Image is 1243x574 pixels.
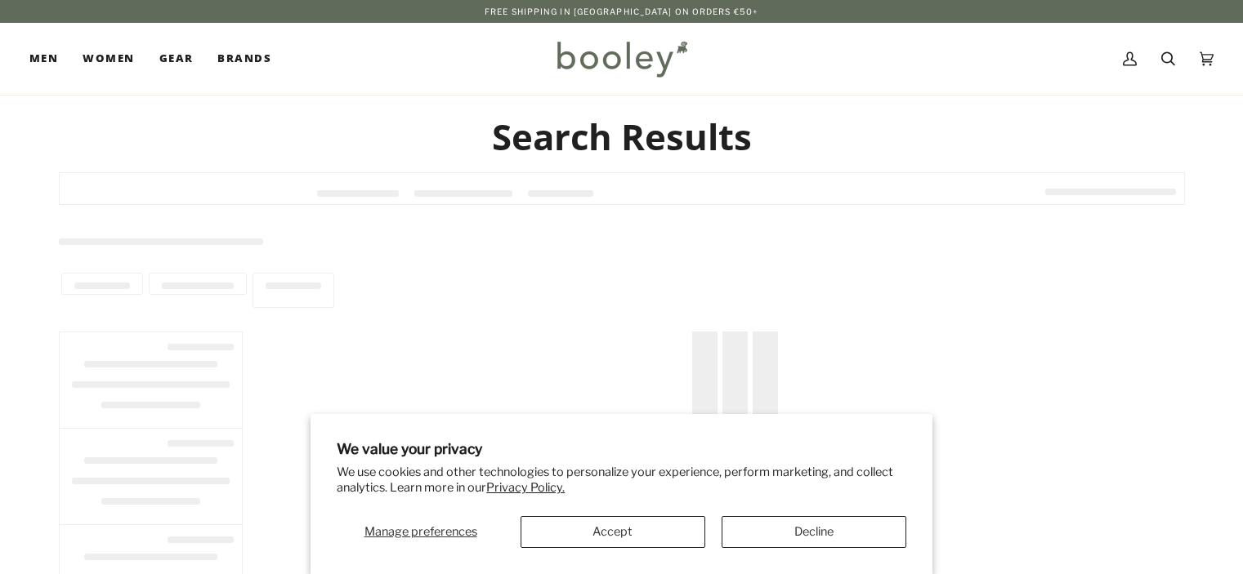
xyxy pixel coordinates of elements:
a: Gear [147,23,206,95]
a: Brands [205,23,284,95]
button: Accept [521,516,705,548]
span: Women [83,51,134,67]
span: Manage preferences [364,524,477,539]
a: Privacy Policy. [486,480,565,495]
img: Booley [550,35,693,82]
p: Free Shipping in [GEOGRAPHIC_DATA] on Orders €50+ [485,5,758,18]
h2: Search Results [59,114,1185,159]
span: Gear [159,51,194,67]
span: Men [29,51,58,67]
button: Manage preferences [337,516,504,548]
a: Women [70,23,146,95]
span: Brands [217,51,271,67]
a: Men [29,23,70,95]
button: Decline [722,516,906,548]
p: We use cookies and other technologies to personalize your experience, perform marketing, and coll... [337,465,906,496]
h2: We value your privacy [337,440,906,457]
